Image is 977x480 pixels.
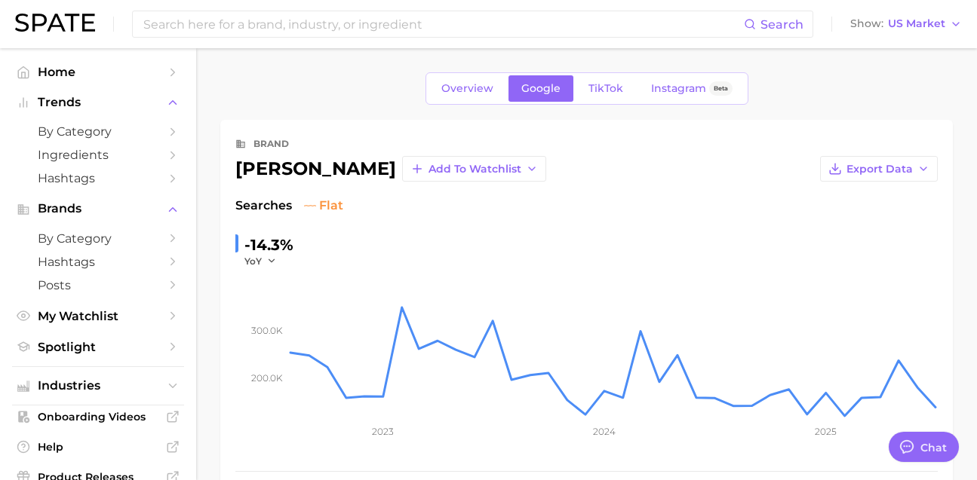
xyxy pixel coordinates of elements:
[38,278,158,292] span: Posts
[38,65,158,79] span: Home
[304,200,316,212] img: flat
[253,135,289,153] div: brand
[235,197,292,215] span: Searches
[38,231,158,246] span: by Category
[142,11,744,37] input: Search here for a brand, industry, or ingredient
[251,325,283,336] tspan: 300.0k
[38,124,158,139] span: by Category
[15,14,95,32] img: SPATE
[576,75,636,102] a: TikTok
[38,171,158,185] span: Hashtags
[38,379,158,393] span: Industries
[760,17,803,32] span: Search
[38,255,158,269] span: Hashtags
[820,156,938,182] button: Export Data
[508,75,573,102] a: Google
[38,340,158,354] span: Spotlight
[12,120,184,143] a: by Category
[714,82,728,95] span: Beta
[244,255,277,268] button: YoY
[12,335,184,359] a: Spotlight
[846,14,966,34] button: ShowUS Market
[816,426,837,437] tspan: 2025
[251,371,283,383] tspan: 200.0k
[888,20,945,28] span: US Market
[38,440,158,454] span: Help
[372,426,394,437] tspan: 2023
[38,148,158,162] span: Ingredients
[441,82,493,95] span: Overview
[12,375,184,397] button: Industries
[12,143,184,167] a: Ingredients
[244,233,293,257] div: -14.3%
[429,163,521,176] span: Add to Watchlist
[12,304,184,328] a: My Watchlist
[12,436,184,458] a: Help
[12,167,184,190] a: Hashtags
[12,197,184,220] button: Brands
[638,75,745,102] a: InstagramBeta
[588,82,623,95] span: TikTok
[38,202,158,216] span: Brands
[402,156,546,182] button: Add to Watchlist
[38,410,158,423] span: Onboarding Videos
[304,197,343,215] span: flat
[12,227,184,250] a: by Category
[12,274,184,297] a: Posts
[593,426,616,437] tspan: 2024
[38,96,158,109] span: Trends
[12,60,184,84] a: Home
[12,250,184,274] a: Hashtags
[12,405,184,428] a: Onboarding Videos
[12,91,184,114] button: Trends
[651,82,706,95] span: Instagram
[244,255,262,268] span: YoY
[850,20,883,28] span: Show
[235,160,396,178] div: [PERSON_NAME]
[429,75,506,102] a: Overview
[521,82,561,95] span: Google
[38,309,158,323] span: My Watchlist
[846,163,913,176] span: Export Data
